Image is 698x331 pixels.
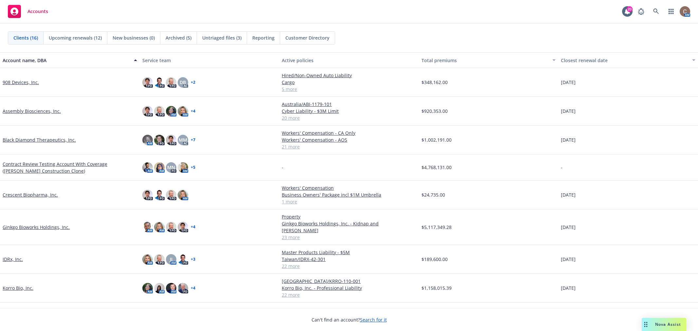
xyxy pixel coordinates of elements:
[178,222,188,232] img: photo
[561,108,576,114] span: [DATE]
[561,256,576,263] span: [DATE]
[142,106,153,116] img: photo
[561,285,576,291] span: [DATE]
[282,256,416,263] a: Taiwan/IDRX-42-301
[3,108,61,114] a: Assembly Biosciences, Inc.
[282,198,416,205] a: 1 more
[561,191,576,198] span: [DATE]
[282,278,416,285] a: [GEOGRAPHIC_DATA]/KRRO-110-001
[282,57,416,64] div: Active policies
[154,106,165,116] img: photo
[282,86,416,93] a: 5 more
[140,52,279,68] button: Service team
[142,135,153,145] img: photo
[421,164,452,171] span: $4,768,131.00
[191,225,195,229] a: + 4
[285,34,330,41] span: Customer Directory
[558,52,698,68] button: Closest renewal date
[3,57,130,64] div: Account name, DBA
[642,318,650,331] div: Drag to move
[154,135,165,145] img: photo
[178,106,188,116] img: photo
[421,108,448,114] span: $920,353.00
[635,5,648,18] a: Report a Bug
[142,190,153,200] img: photo
[179,136,187,143] span: MM
[166,283,176,293] img: photo
[561,224,576,231] span: [DATE]
[421,57,549,64] div: Total premiums
[282,108,416,114] a: Cyber Liability - $3M Limit
[421,256,448,263] span: $189,600.00
[142,222,153,232] img: photo
[3,285,33,291] a: Korro Bio, Inc.
[665,5,678,18] a: Switch app
[142,77,153,88] img: photo
[282,306,416,313] a: Local Policy - [GEOGRAPHIC_DATA]
[282,285,416,291] a: Korro Bio, Inc. - Professional Liability
[3,136,76,143] a: Black Diamond Therapeutics, Inc.
[282,249,416,256] a: Master Products Liability - $5M
[166,190,176,200] img: photo
[312,316,387,323] span: Can't find an account?
[142,254,153,265] img: photo
[421,191,445,198] span: $24,735.00
[282,164,283,171] span: -
[13,34,38,41] span: Clients (16)
[191,80,195,84] a: + 2
[180,79,186,86] span: DB
[202,34,242,41] span: Untriaged files (3)
[282,143,416,150] a: 21 more
[561,136,576,143] span: [DATE]
[170,256,172,263] span: JJ
[282,191,416,198] a: Business Owners' Package incl $1M Umbrella
[191,165,195,169] a: + 5
[282,263,416,270] a: 22 more
[561,79,576,86] span: [DATE]
[419,52,559,68] button: Total premiums
[142,283,153,293] img: photo
[421,136,452,143] span: $1,002,191.00
[154,283,165,293] img: photo
[154,190,165,200] img: photo
[561,164,563,171] span: -
[3,191,58,198] a: Crescent Biopharma, Inc.
[166,106,176,116] img: photo
[360,317,387,323] a: Search for it
[3,79,39,86] a: 908 Devices, Inc.
[561,57,688,64] div: Closest renewal date
[166,77,176,88] img: photo
[178,162,188,173] img: photo
[154,254,165,265] img: photo
[166,34,191,41] span: Archived (5)
[282,130,416,136] a: Workers' Compensation - CA Only
[282,213,416,220] a: Property
[279,52,419,68] button: Active policies
[3,161,137,174] a: Contract Review Testing Account With Coverage ([PERSON_NAME] Construction Clone)
[191,257,195,261] a: + 3
[3,224,70,231] a: Ginkgo Bioworks Holdings, Inc.
[421,79,448,86] span: $348,162.00
[191,138,195,142] a: + 7
[421,285,452,291] span: $1,158,015.39
[113,34,155,41] span: New businesses (0)
[178,283,188,293] img: photo
[178,190,188,200] img: photo
[680,6,690,17] img: photo
[142,57,277,64] div: Service team
[282,136,416,143] a: Workers' Compensation - AOS
[282,184,416,191] a: Workers' Compensation
[282,220,416,234] a: Ginkgo Bioworks Holdings, Inc. - Kidnap and [PERSON_NAME]
[166,135,176,145] img: photo
[5,2,51,21] a: Accounts
[191,286,195,290] a: + 4
[421,224,452,231] span: $5,117,349.28
[282,79,416,86] a: Cargo
[154,162,165,173] img: photo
